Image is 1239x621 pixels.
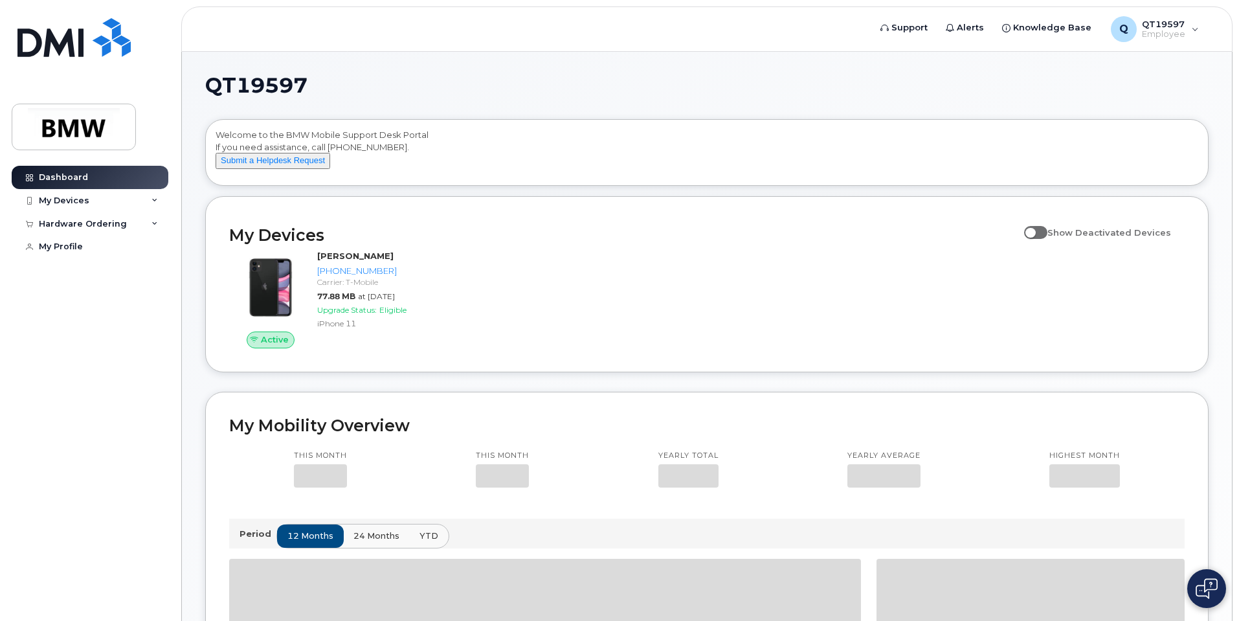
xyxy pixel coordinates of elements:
a: Active[PERSON_NAME][PHONE_NUMBER]Carrier: T-Mobile77.88 MBat [DATE]Upgrade Status:EligibleiPhone 11 [229,250,456,348]
div: Welcome to the BMW Mobile Support Desk Portal If you need assistance, call [PHONE_NUMBER]. [216,129,1198,181]
h2: My Devices [229,225,1018,245]
input: Show Deactivated Devices [1024,220,1034,231]
span: QT19597 [205,76,307,95]
span: at [DATE] [358,291,395,301]
p: This month [294,451,347,461]
p: Yearly average [847,451,921,461]
p: Yearly total [658,451,719,461]
img: Open chat [1196,578,1218,599]
p: Highest month [1049,451,1120,461]
span: Eligible [379,305,407,315]
a: Submit a Helpdesk Request [216,155,330,165]
div: [PHONE_NUMBER] [317,265,451,277]
strong: [PERSON_NAME] [317,251,394,261]
img: iPhone_11.jpg [240,256,302,319]
span: Active [261,333,289,346]
span: YTD [419,530,438,542]
h2: My Mobility Overview [229,416,1185,435]
span: 77.88 MB [317,291,355,301]
div: Carrier: T-Mobile [317,277,451,288]
p: This month [476,451,529,461]
div: iPhone 11 [317,318,451,329]
button: Submit a Helpdesk Request [216,153,330,169]
span: 24 months [353,530,399,542]
p: Period [240,528,276,540]
span: Show Deactivated Devices [1047,227,1171,238]
span: Upgrade Status: [317,305,377,315]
